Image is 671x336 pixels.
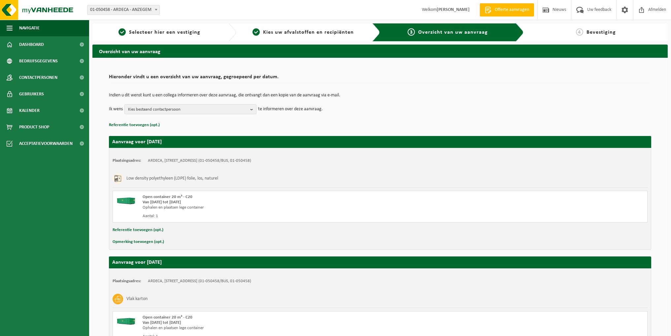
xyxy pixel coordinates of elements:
div: Ophalen en plaatsen lege container [143,205,407,210]
span: Overzicht van uw aanvraag [418,30,488,35]
td: ARDECA, [STREET_ADDRESS] (01-050458/BUS, 01-050458) [148,158,251,163]
div: Ophalen en plaatsen lege container [143,325,407,331]
a: 2Kies uw afvalstoffen en recipiënten [240,28,367,36]
span: Acceptatievoorwaarden [19,135,73,152]
span: 01-050458 - ARDECA - ANZEGEM [87,5,160,15]
h2: Hieronder vindt u een overzicht van uw aanvraag, gegroepeerd per datum. [109,74,651,83]
strong: Plaatsingsadres: [113,279,141,283]
img: HK-XC-20-GN-00.png [116,315,136,325]
button: Kies bestaand contactpersoon [124,104,256,114]
h3: Vlak karton [126,294,148,304]
span: 2 [252,28,260,36]
span: Bedrijfsgegevens [19,53,58,69]
h3: Low density polyethyleen (LDPE) folie, los, naturel [126,173,218,184]
span: Dashboard [19,36,44,53]
strong: Plaatsingsadres: [113,158,141,163]
span: 4 [576,28,583,36]
span: Open container 20 m³ - C20 [143,195,192,199]
span: Selecteer hier een vestiging [129,30,200,35]
span: Kalender [19,102,40,119]
span: Kies bestaand contactpersoon [128,105,248,115]
span: Bevestiging [587,30,616,35]
strong: Van [DATE] tot [DATE] [143,200,181,204]
span: Offerte aanvragen [493,7,531,13]
span: Kies uw afvalstoffen en recipiënten [263,30,354,35]
p: te informeren over deze aanvraag. [258,104,323,114]
span: 1 [118,28,126,36]
button: Referentie toevoegen (opt.) [109,121,160,129]
img: HK-XC-20-GN-00.png [116,194,136,204]
strong: Van [DATE] tot [DATE] [143,320,181,325]
span: 3 [408,28,415,36]
button: Referentie toevoegen (opt.) [113,226,163,234]
td: ARDECA, [STREET_ADDRESS] (01-050458/BUS, 01-050458) [148,279,251,284]
span: Open container 20 m³ - C20 [143,315,192,319]
a: Offerte aanvragen [480,3,534,17]
span: Contactpersonen [19,69,57,86]
button: Opmerking toevoegen (opt.) [113,238,164,246]
span: Gebruikers [19,86,44,102]
p: Ik wens [109,104,123,114]
strong: [PERSON_NAME] [437,7,470,12]
div: Aantal: 1 [143,214,407,219]
span: Product Shop [19,119,49,135]
h2: Overzicht van uw aanvraag [92,45,668,57]
strong: Aanvraag voor [DATE] [112,139,162,145]
p: Indien u dit wenst kunt u een collega informeren over deze aanvraag, die ontvangt dan een kopie v... [109,93,651,98]
a: 1Selecteer hier een vestiging [96,28,223,36]
span: Navigatie [19,20,40,36]
span: 01-050458 - ARDECA - ANZEGEM [87,5,159,15]
strong: Aanvraag voor [DATE] [112,260,162,265]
